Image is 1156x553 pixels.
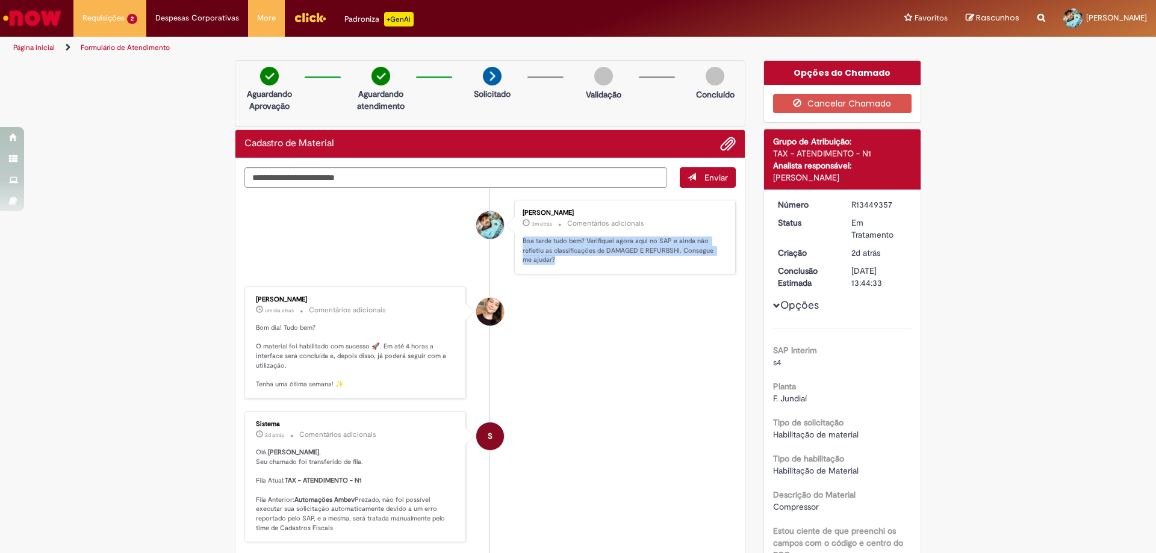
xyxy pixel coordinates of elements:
img: img-circle-grey.png [706,67,724,85]
time: 26/08/2025 16:08:44 [265,431,284,439]
p: Aguardando Aprovação [240,88,299,112]
img: arrow-next.png [483,67,502,85]
b: [PERSON_NAME] [268,448,319,457]
div: 26/08/2025 16:08:31 [851,247,907,259]
div: [PERSON_NAME] [523,209,723,217]
div: Sistema [256,421,456,428]
a: Formulário de Atendimento [81,43,170,52]
span: Enviar [704,172,728,183]
a: Rascunhos [966,13,1019,24]
b: Tipo de solicitação [773,417,844,428]
time: 27/08/2025 09:47:03 [265,307,294,314]
dt: Conclusão Estimada [769,265,843,289]
div: Sabrina De Vasconcelos [476,298,504,326]
span: F. Jundiaí [773,393,807,404]
time: 28/08/2025 13:22:58 [532,220,552,227]
div: [PERSON_NAME] [773,171,912,184]
span: 2d atrás [851,247,880,258]
small: Comentários adicionais [299,430,376,440]
span: S [488,422,493,451]
b: Tipo de habilitação [773,453,844,464]
span: Favoritos [915,12,948,24]
b: Automações Ambev [294,495,355,504]
div: R13449357 [851,199,907,211]
small: Comentários adicionais [309,305,386,315]
b: SAP Interim [773,345,817,356]
span: Despesas Corporativas [155,12,239,24]
b: TAX - ATENDIMENTO - N1 [285,476,362,485]
span: Habilitação de material [773,429,859,440]
span: Habilitação de Material [773,465,859,476]
span: Rascunhos [976,12,1019,23]
div: Lucas Carvalho Da Costa [476,211,504,239]
img: img-circle-grey.png [594,67,613,85]
b: Planta [773,381,796,392]
time: 26/08/2025 16:08:31 [851,247,880,258]
div: Analista responsável: [773,159,912,171]
textarea: Digite sua mensagem aqui... [244,167,667,188]
img: check-circle-green.png [371,67,390,85]
span: More [257,12,276,24]
span: [PERSON_NAME] [1086,13,1147,23]
b: Descrição do Material [773,489,856,500]
dt: Status [769,217,843,229]
p: Olá, , Seu chamado foi transferido de fila. Fila Atual: Fila Anterior: Prezado, não foi possível ... [256,448,456,533]
small: Comentários adicionais [567,218,644,229]
span: s4 [773,357,782,368]
div: Grupo de Atribuição: [773,135,912,147]
button: Enviar [680,167,736,188]
p: Solicitado [474,88,511,100]
button: Cancelar Chamado [773,94,912,113]
div: System [476,422,504,450]
img: click_logo_yellow_360x200.png [294,8,326,26]
a: Página inicial [13,43,55,52]
img: check-circle-green.png [260,67,279,85]
div: Padroniza [344,12,414,26]
div: [PERSON_NAME] [256,296,456,303]
span: 2 [127,14,137,24]
div: [DATE] 13:44:33 [851,265,907,289]
p: +GenAi [384,12,414,26]
h2: Cadastro de Material Histórico de tíquete [244,138,334,149]
p: Concluído [696,88,735,100]
div: Em Tratamento [851,217,907,241]
span: 2d atrás [265,431,284,439]
p: Validação [586,88,621,100]
p: Aguardando atendimento [352,88,410,112]
div: TAX - ATENDIMENTO - N1 [773,147,912,159]
button: Adicionar anexos [720,136,736,152]
p: Boa tarde tudo bem? Verifiquei agora aqui no SAP e ainda não refletiu as classificações de DAMAGE... [523,236,723,265]
div: Opções do Chamado [764,61,921,85]
dt: Criação [769,247,843,259]
span: 3m atrás [532,220,552,227]
img: ServiceNow [1,6,63,30]
p: Bom dia! Tudo bem? O material foi habilitado com sucesso 🚀. Em até 4 horas a interface será concl... [256,323,456,389]
dt: Número [769,199,843,211]
ul: Trilhas de página [9,37,762,59]
span: um dia atrás [265,307,294,314]
span: Requisições [82,12,125,24]
span: Compressor [773,501,819,512]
